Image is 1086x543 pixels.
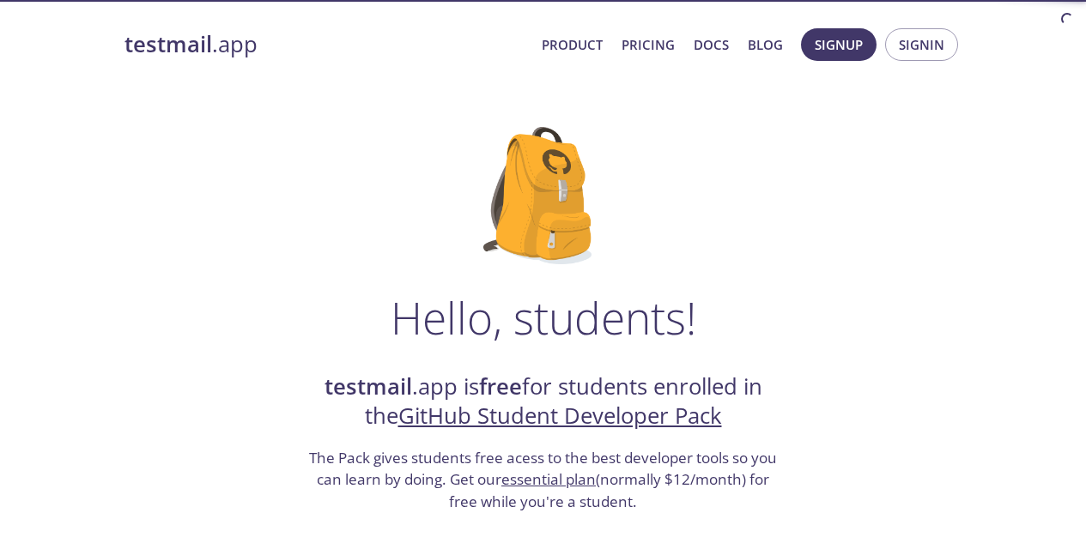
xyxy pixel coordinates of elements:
[801,28,877,61] button: Signup
[815,33,863,56] span: Signup
[124,29,212,59] strong: testmail
[622,33,675,56] a: Pricing
[885,28,958,61] button: Signin
[124,30,528,59] a: testmail.app
[483,127,603,264] img: github-student-backpack.png
[398,401,722,431] a: GitHub Student Developer Pack
[307,447,780,513] h3: The Pack gives students free acess to the best developer tools so you can learn by doing. Get our...
[501,469,596,489] a: essential plan
[899,33,944,56] span: Signin
[542,33,603,56] a: Product
[748,33,783,56] a: Blog
[694,33,729,56] a: Docs
[325,371,412,401] strong: testmail
[479,371,522,401] strong: free
[391,292,696,343] h1: Hello, students!
[307,372,780,431] h2: .app is for students enrolled in the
